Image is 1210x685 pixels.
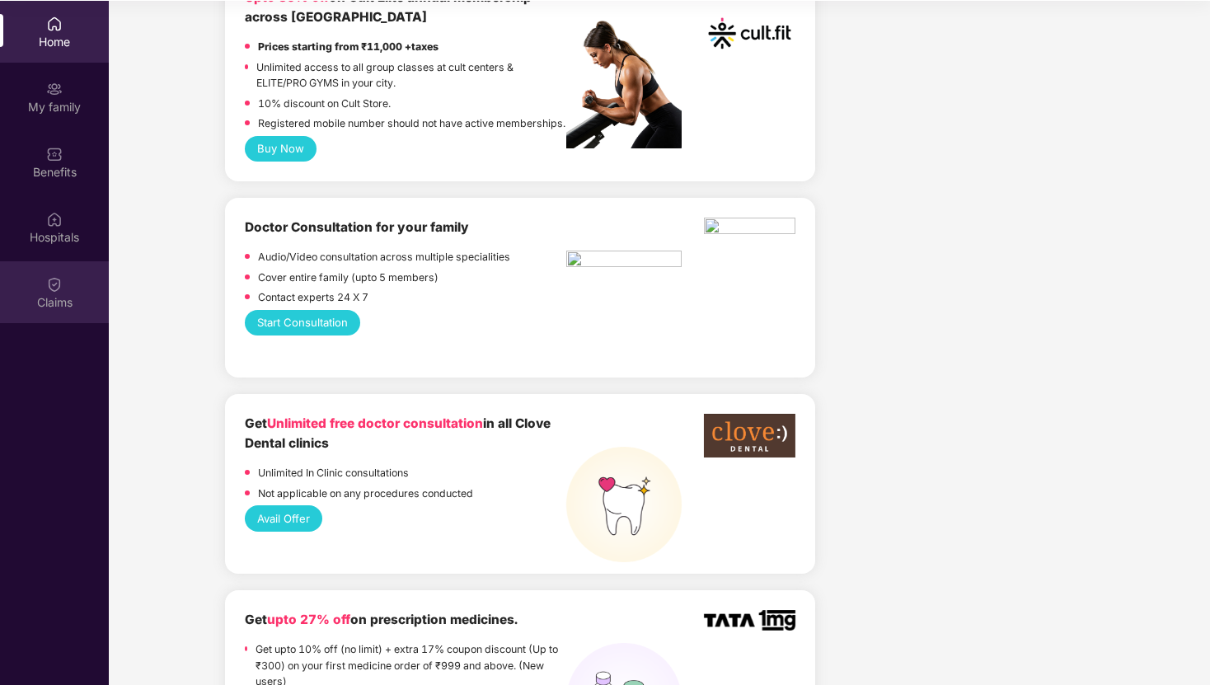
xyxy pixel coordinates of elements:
button: Start Consultation [245,310,360,335]
p: 10% discount on Cult Store. [258,96,391,111]
p: Unlimited In Clinic consultations [258,465,409,481]
button: Avail Offer [245,505,322,531]
span: Unlimited free doctor consultation [267,415,483,431]
span: upto 27% off [267,612,350,627]
b: Get in all Clove Dental clinics [245,415,551,451]
p: Registered mobile number should not have active memberships. [258,115,565,131]
p: Cover entire family (upto 5 members) [258,270,439,285]
p: Not applicable on any procedures conducted [258,486,473,501]
p: Unlimited access to all group classes at cult centers & ELITE/PRO GYMS in your city. [256,59,565,91]
img: svg+xml;base64,PHN2ZyBpZD0iQ2xhaW0iIHhtbG5zPSJodHRwOi8vd3d3LnczLm9yZy8yMDAwL3N2ZyIgd2lkdGg9IjIwIi... [46,276,63,293]
img: svg+xml;base64,PHN2ZyBpZD0iSG9zcGl0YWxzIiB4bWxucz0iaHR0cDovL3d3dy53My5vcmcvMjAwMC9zdmciIHdpZHRoPS... [46,211,63,228]
strong: Prices starting from ₹11,000 +taxes [258,40,439,53]
img: svg+xml;base64,PHN2ZyB3aWR0aD0iMjAiIGhlaWdodD0iMjAiIHZpZXdCb3g9IjAgMCAyMCAyMCIgZmlsbD0ibm9uZSIgeG... [46,81,63,97]
img: svg+xml;base64,PHN2ZyBpZD0iSG9tZSIgeG1sbnM9Imh0dHA6Ly93d3cudzMub3JnLzIwMDAvc3ZnIiB3aWR0aD0iMjAiIG... [46,16,63,32]
img: teeth%20high.png [566,447,682,562]
b: Get on prescription medicines. [245,612,518,627]
button: Buy Now [245,136,317,162]
img: svg+xml;base64,PHN2ZyBpZD0iQmVuZWZpdHMiIHhtbG5zPSJodHRwOi8vd3d3LnczLm9yZy8yMDAwL3N2ZyIgd2lkdGg9Ij... [46,146,63,162]
img: clove-dental%20png.png [704,414,795,457]
img: physica%20-%20Edited.png [704,218,795,239]
p: Audio/Video consultation across multiple specialities [258,249,510,265]
img: TATA_1mg_Logo.png [704,610,795,631]
b: Doctor Consultation for your family [245,219,469,235]
p: Contact experts 24 X 7 [258,289,368,305]
img: pc2.png [566,21,682,148]
img: pngtree-physiotherapy-physiotherapist-rehab-disability-stretching-png-image_6063262.png [566,251,682,272]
